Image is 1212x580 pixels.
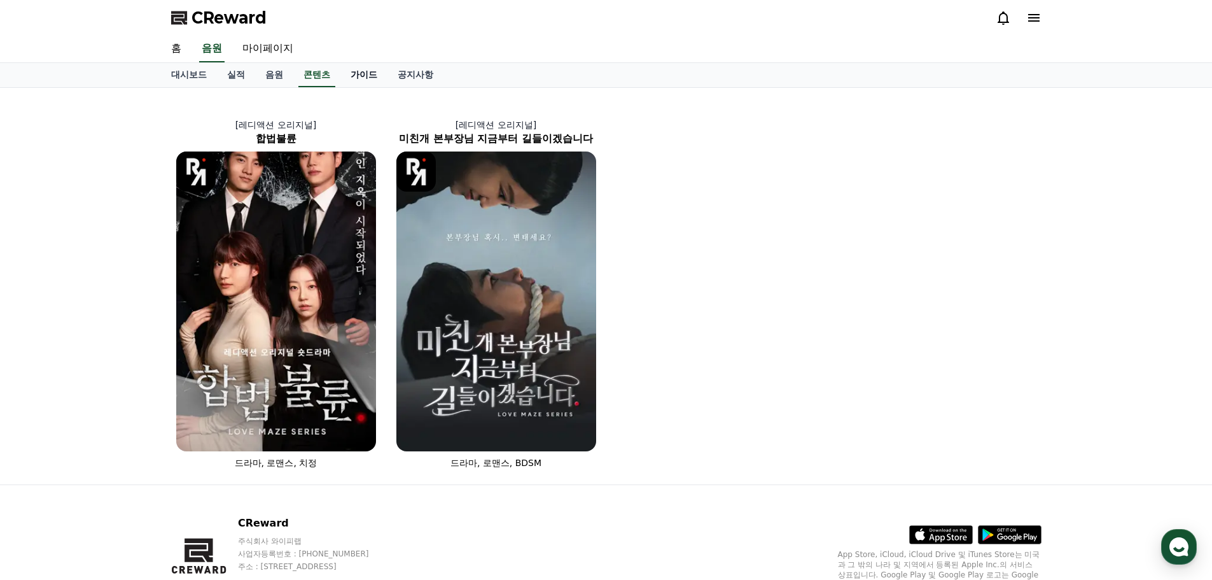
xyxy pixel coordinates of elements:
[4,404,84,435] a: 홈
[161,63,217,87] a: 대시보드
[166,131,386,146] h2: 합법불륜
[197,423,212,433] span: 설정
[192,8,267,28] span: CReward
[386,118,606,131] p: [레디액션 오리지널]
[340,63,387,87] a: 가이드
[40,423,48,433] span: 홈
[176,152,216,192] img: [object Object] Logo
[238,536,393,546] p: 주식회사 와이피랩
[116,423,132,434] span: 대화
[298,63,335,87] a: 콘텐츠
[176,152,376,451] img: 합법불륜
[232,36,303,62] a: 마이페이지
[238,562,393,572] p: 주소 : [STREET_ADDRESS]
[396,152,596,451] img: 미친개 본부장님 지금부터 길들이겠습니다
[386,108,606,479] a: [레디액션 오리지널] 미친개 본부장님 지금부터 길들이겠습니다 미친개 본부장님 지금부터 길들이겠습니다 [object Object] Logo 드라마, 로맨스, BDSM
[255,63,293,87] a: 음원
[84,404,164,435] a: 대화
[166,118,386,131] p: [레디액션 오리지널]
[386,131,606,146] h2: 미친개 본부장님 지금부터 길들이겠습니다
[235,458,317,468] span: 드라마, 로맨스, 치정
[199,36,225,62] a: 음원
[238,549,393,559] p: 사업자등록번호 : [PHONE_NUMBER]
[238,516,393,531] p: CReward
[387,63,443,87] a: 공지사항
[161,36,192,62] a: 홈
[396,152,436,192] img: [object Object] Logo
[171,8,267,28] a: CReward
[166,108,386,479] a: [레디액션 오리지널] 합법불륜 합법불륜 [object Object] Logo 드라마, 로맨스, 치정
[450,458,541,468] span: 드라마, 로맨스, BDSM
[217,63,255,87] a: 실적
[164,404,244,435] a: 설정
